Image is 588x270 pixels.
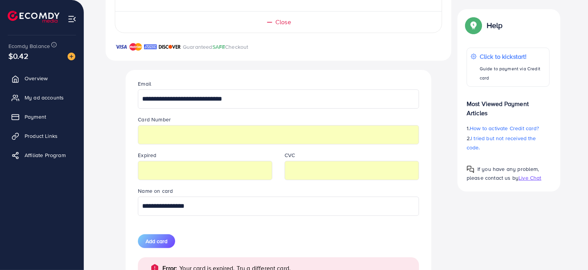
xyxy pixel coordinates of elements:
[142,162,268,179] iframe: Secure expiration date input frame
[68,15,76,23] img: menu
[467,134,550,152] p: 2.
[8,11,60,23] img: logo
[6,71,78,86] a: Overview
[212,43,225,51] span: SAFE
[138,234,175,248] button: Add card
[555,235,582,264] iframe: Chat
[6,109,78,124] a: Payment
[25,94,64,101] span: My ad accounts
[467,93,550,118] p: Most Viewed Payment Articles
[467,134,536,151] span: I tried but not received the code.
[8,50,28,61] span: $0.42
[6,90,78,105] a: My ad accounts
[285,151,295,159] label: CVC
[144,42,157,51] img: brand
[8,42,50,50] span: Ecomdy Balance
[467,124,550,133] p: 1.
[467,18,480,32] img: Popup guide
[275,18,291,27] span: Close
[25,75,48,82] span: Overview
[115,42,128,51] img: brand
[25,132,58,140] span: Product Links
[518,174,541,182] span: Live Chat
[68,53,75,60] img: image
[470,124,539,132] span: How to activate Credit card?
[467,165,539,182] span: If you have any problem, please contact us by
[6,128,78,144] a: Product Links
[487,21,503,30] p: Help
[6,147,78,163] a: Affiliate Program
[25,151,66,159] span: Affiliate Program
[480,52,545,61] p: Click to kickstart!
[129,42,142,51] img: brand
[467,166,474,173] img: Popup guide
[138,187,173,195] label: Name on card
[25,113,46,121] span: Payment
[138,151,156,159] label: Expired
[142,126,414,143] iframe: Secure card number input frame
[138,80,151,88] label: Email
[480,64,545,83] p: Guide to payment via Credit card
[159,42,181,51] img: brand
[138,116,171,123] label: Card Number
[289,162,415,179] iframe: Secure CVC input frame
[146,237,167,245] span: Add card
[183,42,248,51] p: Guaranteed Checkout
